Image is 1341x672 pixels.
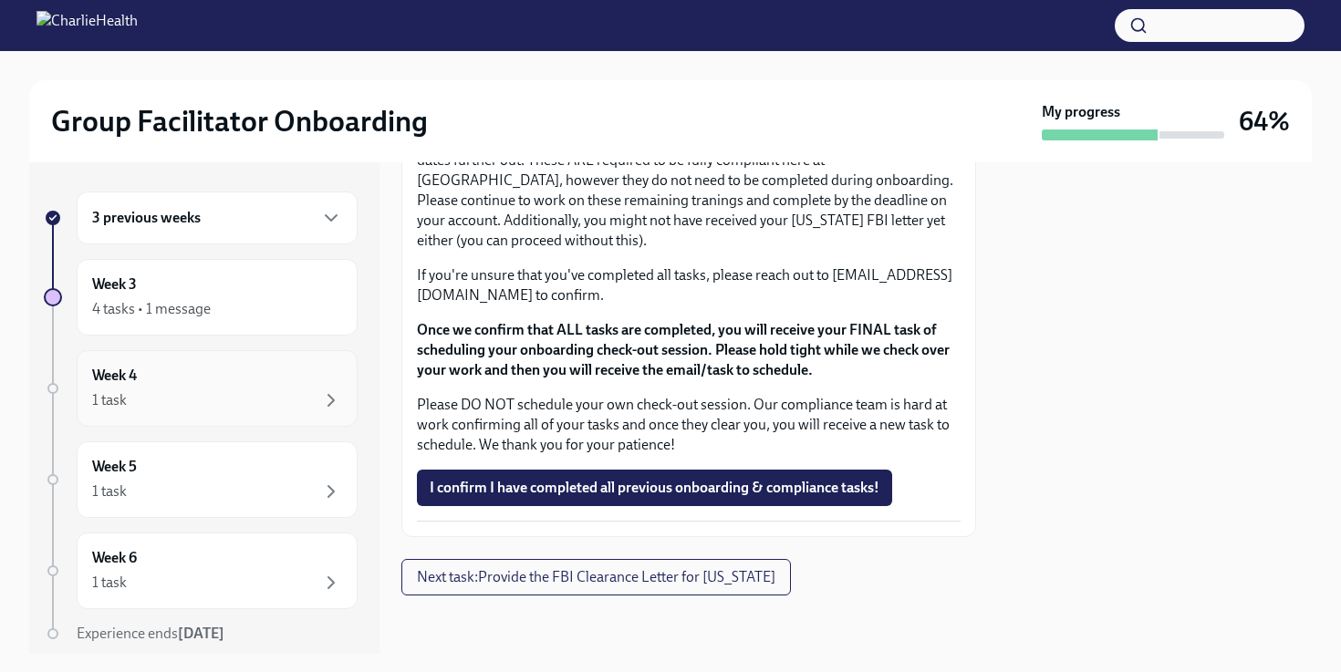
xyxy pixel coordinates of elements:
[92,208,201,228] h6: 3 previous weeks
[417,321,950,378] strong: Once we confirm that ALL tasks are completed, you will receive your FINAL task of scheduling your...
[1042,102,1120,122] strong: My progress
[36,11,138,40] img: CharlieHealth
[417,470,892,506] button: I confirm I have completed all previous onboarding & compliance tasks!
[51,103,428,140] h2: Group Facilitator Onboarding
[92,481,127,501] div: 1 task
[417,395,961,455] p: Please DO NOT schedule your own check-out session. Our compliance team is hard at work confirming...
[92,573,127,593] div: 1 task
[44,350,358,427] a: Week 41 task
[92,274,137,295] h6: Week 3
[417,130,961,251] p: You should still have a few Relias courses in your library that have due dates further out. These...
[92,366,137,386] h6: Week 4
[44,259,358,336] a: Week 34 tasks • 1 message
[92,390,127,410] div: 1 task
[417,568,775,586] span: Next task : Provide the FBI Clearance Letter for [US_STATE]
[430,479,879,497] span: I confirm I have completed all previous onboarding & compliance tasks!
[92,548,137,568] h6: Week 6
[44,441,358,518] a: Week 51 task
[178,625,224,642] strong: [DATE]
[77,625,224,642] span: Experience ends
[44,532,358,609] a: Week 61 task
[92,457,137,477] h6: Week 5
[1239,105,1290,138] h3: 64%
[77,191,358,244] div: 3 previous weeks
[417,265,961,305] p: If you're unsure that you've completed all tasks, please reach out to [EMAIL_ADDRESS][DOMAIN_NAME...
[92,299,211,319] div: 4 tasks • 1 message
[401,559,791,595] button: Next task:Provide the FBI Clearance Letter for [US_STATE]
